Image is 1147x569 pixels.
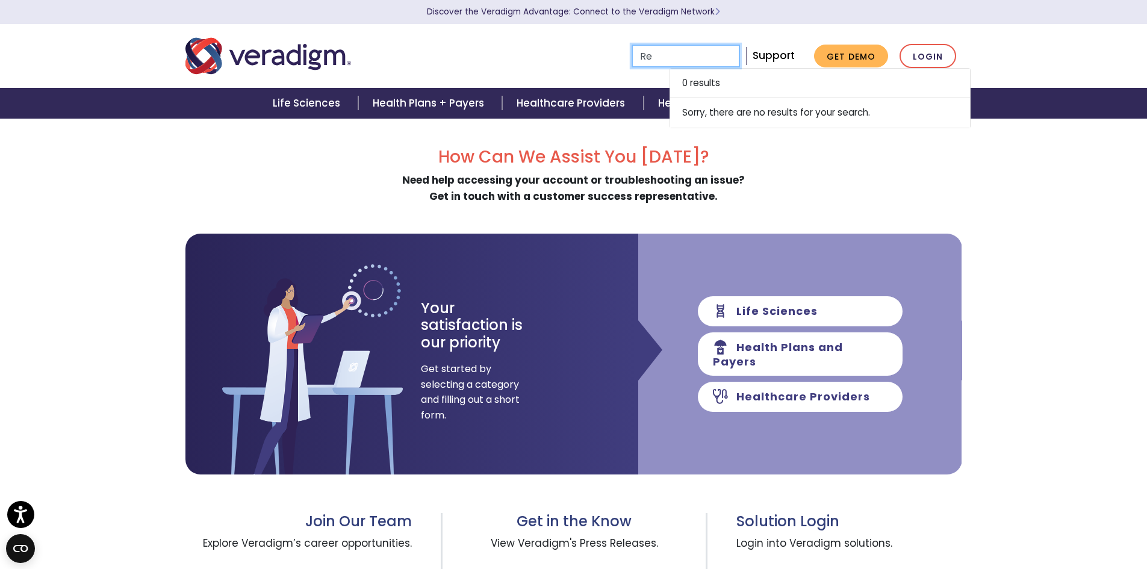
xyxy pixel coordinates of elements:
[402,173,745,204] strong: Need help accessing your account or troubleshooting an issue? Get in touch with a customer succes...
[6,534,35,563] button: Open CMP widget
[715,6,720,17] span: Learn More
[736,513,962,530] h3: Solution Login
[258,88,358,119] a: Life Sciences
[670,98,971,128] li: Sorry, there are no results for your search.
[644,88,767,119] a: Health IT Vendors
[814,45,888,68] a: Get Demo
[185,513,412,530] h3: Join Our Team
[753,48,795,63] a: Support
[185,36,351,76] img: Veradigm logo
[185,147,962,167] h2: How Can We Assist You [DATE]?
[427,6,720,17] a: Discover the Veradigm Advantage: Connect to the Veradigm NetworkLearn More
[358,88,502,119] a: Health Plans + Payers
[421,361,520,423] span: Get started by selecting a category and filling out a short form.
[421,300,544,352] h3: Your satisfaction is our priority
[502,88,643,119] a: Healthcare Providers
[670,68,971,98] li: 0 results
[471,513,677,530] h3: Get in the Know
[916,482,1133,555] iframe: Drift Chat Widget
[632,45,740,67] input: Search
[900,44,956,69] a: Login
